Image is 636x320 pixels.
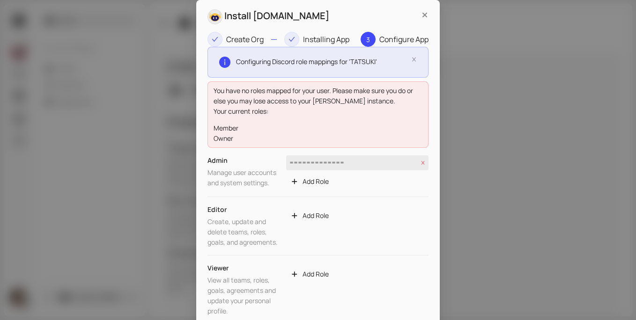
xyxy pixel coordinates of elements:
[214,106,422,116] p: Your current roles:
[207,263,279,273] div: Viewer
[207,204,279,215] div: Editor
[236,57,377,66] span: Configuring Discord role mappings for ' TATSUKI '
[379,32,429,47] div: Configure App
[219,57,230,68] span: info-circle
[286,267,333,282] button: Add Role
[303,211,329,221] span: Add Role
[208,10,222,24] img: collabland.png
[411,57,417,62] span: close
[417,7,432,22] button: Close
[214,86,422,144] div: You have no roles mapped for your user. Please make sure you do or else you may lose access to yo...
[421,160,425,165] span: close
[226,32,271,47] div: Create Org
[207,275,279,316] div: View all teams, roles, goals, agreements and update your personal profile.
[212,36,218,43] span: check
[207,155,279,166] div: Admin
[214,133,422,144] div: Owner
[207,217,279,247] div: Create, update and delete teams, roles, goals, and agreements.
[207,167,279,188] div: Manage user accounts and system settings.
[366,35,370,44] span: 3
[411,57,417,63] button: close
[286,174,333,189] button: Add Role
[288,36,295,43] span: check
[286,155,429,170] span: =============
[303,176,329,187] span: Add Role
[303,269,329,279] span: Add Role
[214,123,422,133] div: Member
[207,9,406,24] div: Install [DOMAIN_NAME]
[303,32,357,47] div: Installing App
[286,208,333,223] button: Add Role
